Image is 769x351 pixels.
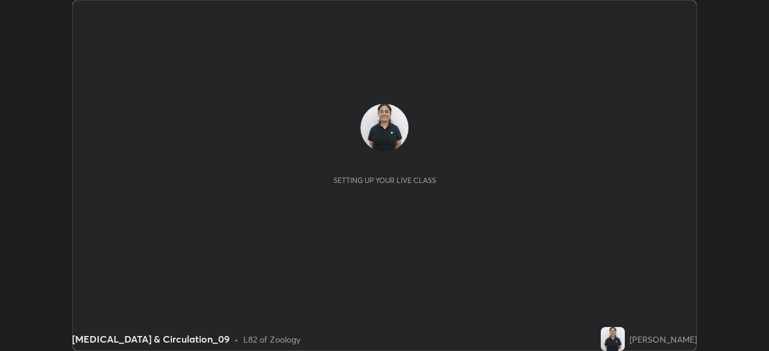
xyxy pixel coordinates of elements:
div: • [234,333,239,346]
div: [PERSON_NAME] [630,333,697,346]
div: L82 of Zoology [243,333,300,346]
img: 11fab85790fd4180b5252a2817086426.jpg [360,104,409,152]
div: Setting up your live class [333,176,436,185]
div: [MEDICAL_DATA] & Circulation_09 [72,332,229,346]
img: 11fab85790fd4180b5252a2817086426.jpg [601,327,625,351]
